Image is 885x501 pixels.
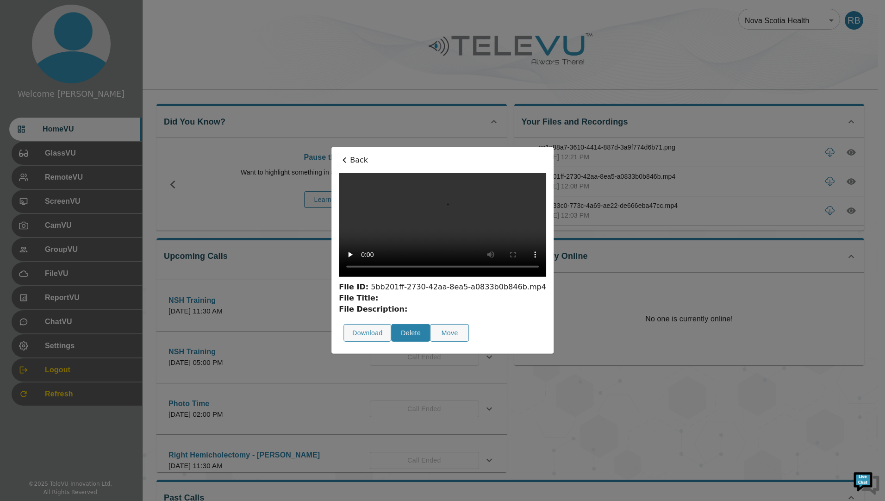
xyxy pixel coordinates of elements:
[853,469,880,496] img: Chat Widget
[339,282,546,293] div: 5bb201ff-2730-42aa-8ea5-a0833b0b846b.mp4
[5,253,176,285] textarea: Type your message and hit 'Enter'
[48,49,156,61] div: Chat with us now
[339,294,378,302] strong: File Title:
[339,155,546,166] p: Back
[54,117,128,210] span: We're online!
[430,324,469,342] button: Move
[152,5,174,27] div: Minimize live chat window
[392,324,430,342] button: Delete
[343,324,391,342] button: Download
[339,282,368,291] strong: File ID:
[16,43,39,66] img: d_736959983_company_1615157101543_736959983
[339,305,407,313] strong: File Description:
